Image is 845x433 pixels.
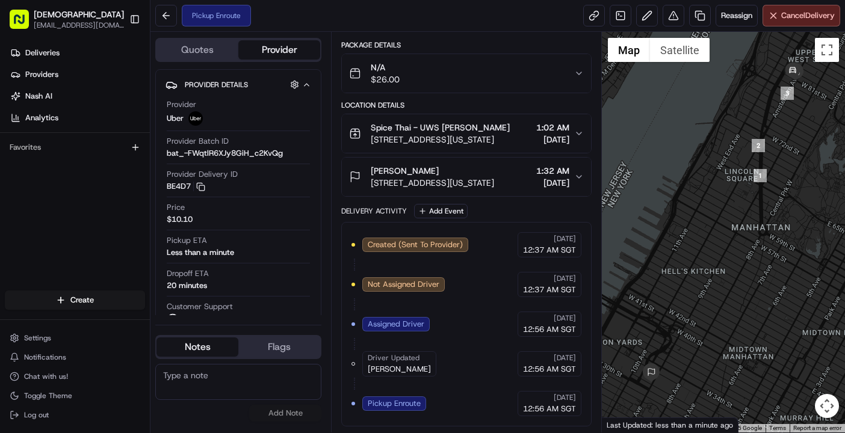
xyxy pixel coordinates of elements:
[414,204,468,218] button: Add Event
[368,353,419,363] span: Driver Updated
[793,425,841,431] a: Report a map error
[205,119,219,134] button: Start new chat
[368,279,439,290] span: Not Assigned Driver
[24,333,51,343] span: Settings
[554,274,576,283] span: [DATE]
[554,393,576,402] span: [DATE]
[602,417,738,432] div: Last Updated: less than a minute ago
[763,5,840,26] button: CancelDelivery
[5,368,145,385] button: Chat with us!
[781,10,835,21] span: Cancel Delivery
[523,284,576,295] span: 12:37 AM SGT
[167,247,234,258] div: Less than a minute
[97,170,198,192] a: 💻API Documentation
[238,337,320,357] button: Flags
[167,136,229,147] span: Provider Batch ID
[815,394,839,418] button: Map camera controls
[156,337,238,357] button: Notes
[167,202,185,213] span: Price
[167,301,233,312] span: Customer Support
[167,148,283,159] span: bat_-FWqtlR6XJy8GiH_c2KvQg
[5,387,145,404] button: Toggle Theme
[523,324,576,335] span: 12:56 AM SGT
[342,158,591,196] button: [PERSON_NAME][STREET_ADDRESS][US_STATE]1:32 AM[DATE]
[5,330,145,346] button: Settings
[342,114,591,153] button: Spice Thai - UWS [PERSON_NAME][STREET_ADDRESS][US_STATE]1:02 AM[DATE]
[769,425,786,431] a: Terms (opens in new tab)
[371,121,510,134] span: Spice Thai - UWS [PERSON_NAME]
[24,410,49,420] span: Log out
[554,313,576,323] span: [DATE]
[24,391,72,401] span: Toggle Theme
[341,100,592,110] div: Location Details
[536,134,569,146] span: [DATE]
[167,268,209,279] span: Dropoff ETA
[5,43,150,63] a: Deliveries
[167,181,205,192] button: BE4D7
[5,65,150,84] a: Providers
[371,177,494,189] span: [STREET_ADDRESS][US_STATE]
[523,404,576,414] span: 12:56 AM SGT
[167,113,184,124] span: Uber
[716,5,758,26] button: Reassign
[536,165,569,177] span: 1:32 AM
[34,20,124,30] button: [EMAIL_ADDRESS][DOMAIN_NAME]
[12,176,22,186] div: 📗
[102,176,111,186] div: 💻
[554,234,576,244] span: [DATE]
[5,87,150,106] a: Nash AI
[24,352,66,362] span: Notifications
[114,175,193,187] span: API Documentation
[167,169,238,180] span: Provider Delivery ID
[5,5,125,34] button: [DEMOGRAPHIC_DATA][EMAIL_ADDRESS][DOMAIN_NAME]
[167,280,207,291] div: 20 minutes
[167,99,196,110] span: Provider
[341,40,592,50] div: Package Details
[25,48,60,58] span: Deliveries
[5,290,145,310] button: Create
[815,38,839,62] button: Toggle fullscreen view
[24,372,68,381] span: Chat with us!
[12,13,36,37] img: Nash
[368,398,421,409] span: Pickup Enroute
[188,111,203,126] img: uber-new-logo.jpeg
[167,235,207,246] span: Pickup ETA
[85,204,146,213] a: Powered byPylon
[368,364,431,375] span: [PERSON_NAME]
[166,75,311,94] button: Provider Details
[554,353,576,363] span: [DATE]
[156,40,238,60] button: Quotes
[70,295,94,306] span: Create
[41,127,152,137] div: We're available if you need us!
[24,175,92,187] span: Knowledge Base
[5,349,145,366] button: Notifications
[41,115,197,127] div: Start new chat
[341,206,407,216] div: Delivery Activity
[536,177,569,189] span: [DATE]
[25,69,58,80] span: Providers
[368,239,463,250] span: Created (Sent To Provider)
[12,49,219,68] p: Welcome 👋
[34,8,124,20] button: [DEMOGRAPHIC_DATA]
[5,108,150,127] a: Analytics
[371,61,400,73] span: N/A
[605,417,645,432] img: Google
[523,364,576,375] span: 12:56 AM SGT
[5,138,145,157] div: Favorites
[371,165,439,177] span: [PERSON_NAME]
[605,417,645,432] a: Open this area in Google Maps (opens a new window)
[754,169,767,182] div: 1
[781,87,794,100] div: 3
[5,407,145,423] button: Log out
[342,54,591,93] button: N/A$26.00
[371,134,510,146] span: [STREET_ADDRESS][US_STATE]
[185,80,248,90] span: Provider Details
[25,112,58,123] span: Analytics
[238,40,320,60] button: Provider
[608,38,650,62] button: Show street map
[12,115,34,137] img: 1736555255976-a54dd68f-1ca7-489b-9aae-adbdc363a1c4
[721,10,752,21] span: Reassign
[368,319,424,330] span: Assigned Driver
